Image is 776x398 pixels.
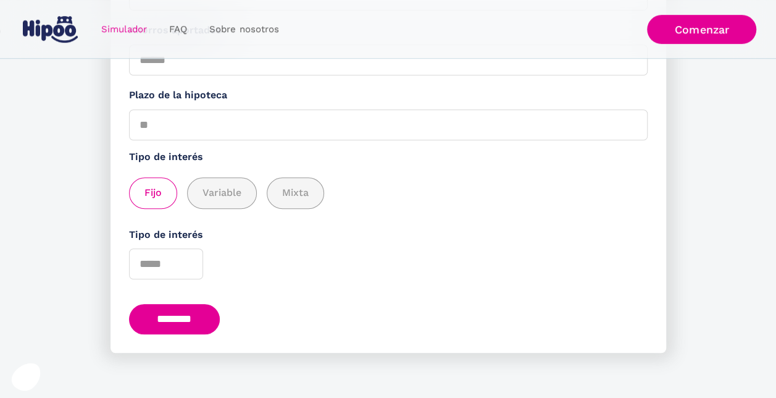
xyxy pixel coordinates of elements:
[647,15,756,44] a: Comenzar
[129,150,648,165] label: Tipo de interés
[90,17,158,41] a: Simulador
[129,227,648,243] label: Tipo de interés
[198,17,290,41] a: Sobre nosotros
[144,185,162,201] span: Fijo
[158,17,198,41] a: FAQ
[202,185,241,201] span: Variable
[282,185,309,201] span: Mixta
[129,88,648,103] label: Plazo de la hipoteca
[129,177,648,209] div: add_description_here
[20,11,80,48] a: home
